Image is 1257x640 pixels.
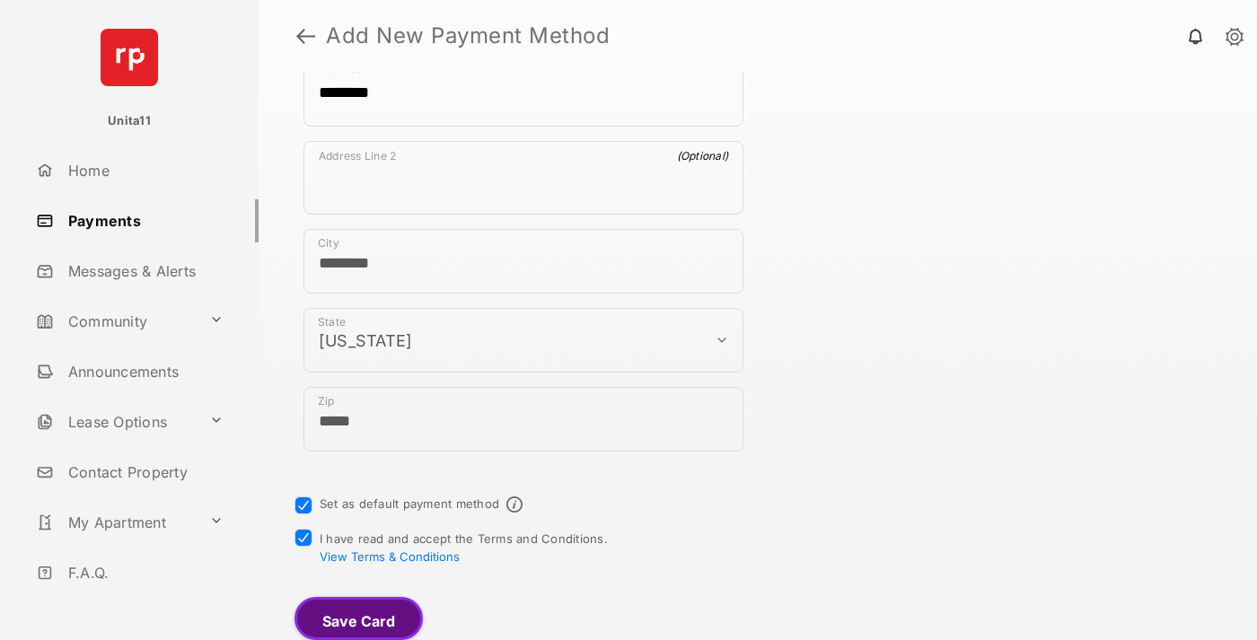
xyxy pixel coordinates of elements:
[320,531,608,564] span: I have read and accept the Terms and Conditions.
[303,141,743,215] div: payment_method_screening[postal_addresses][addressLine2]
[320,496,499,511] label: Set as default payment method
[294,597,423,640] button: Save Card
[29,551,259,594] a: F.A.Q.
[326,25,610,47] strong: Add New Payment Method
[29,300,202,343] a: Community
[29,451,259,494] a: Contact Property
[303,387,743,452] div: payment_method_screening[postal_addresses][postalCode]
[303,53,743,127] div: payment_method_screening[postal_addresses][addressLine1]
[29,400,202,443] a: Lease Options
[506,496,523,513] span: Default payment method info
[29,350,259,393] a: Announcements
[320,549,460,564] button: I have read and accept the Terms and Conditions.
[303,229,743,294] div: payment_method_screening[postal_addresses][locality]
[29,501,202,544] a: My Apartment
[303,308,743,373] div: payment_method_screening[postal_addresses][administrativeArea]
[29,149,259,192] a: Home
[29,199,259,242] a: Payments
[101,29,158,86] img: svg+xml;base64,PHN2ZyB4bWxucz0iaHR0cDovL3d3dy53My5vcmcvMjAwMC9zdmciIHdpZHRoPSI2NCIgaGVpZ2h0PSI2NC...
[108,112,151,130] p: Unita11
[29,250,259,293] a: Messages & Alerts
